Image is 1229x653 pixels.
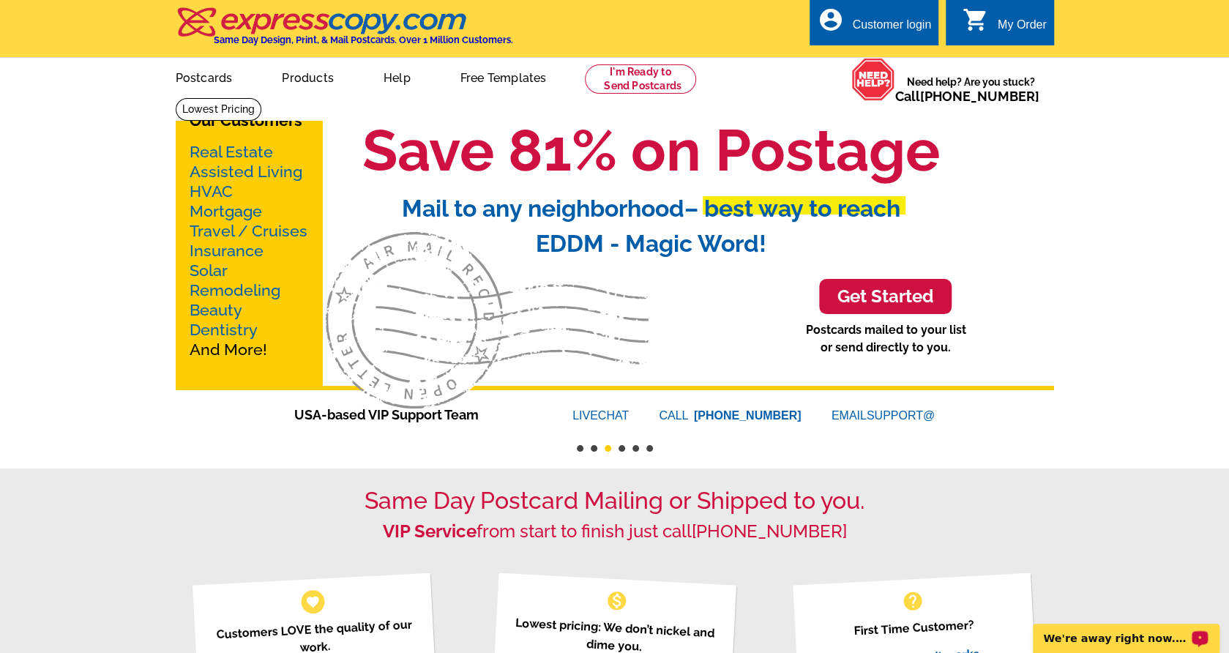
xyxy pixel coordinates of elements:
[806,321,966,357] p: Postcards mailed to your list or send directly to you.
[402,195,900,257] span: Mail to any neighborhood EDDM - Magic Word!
[817,7,843,33] i: account_circle
[895,89,1039,104] span: Call
[214,34,513,45] h4: Same Day Design, Print, & Mail Postcards. Over 1 Million Customers.
[190,182,233,201] a: HVAC
[1023,607,1229,653] iframe: LiveChat chat widget
[998,18,1047,39] div: My Order
[692,520,847,542] a: [PHONE_NUMBER]
[577,445,583,452] button: 1 of 6
[605,445,611,452] button: 3 of 6
[190,142,308,359] p: And More!
[684,195,900,222] span: – best way to reach
[572,409,629,422] a: LIVECHAT
[190,222,307,240] a: Travel / Cruises
[605,589,628,613] span: monetization_on
[383,520,477,542] strong: VIP Service
[901,589,924,613] span: help
[694,409,802,422] a: [PHONE_NUMBER]
[190,163,302,181] a: Assisted Living
[190,242,264,260] a: Insurance
[819,279,952,315] a: Get Started
[190,301,242,319] a: Beauty
[326,232,649,409] img: third-slide.svg
[249,116,1054,185] h1: Save 81% on Postage
[305,594,320,609] span: favorite
[152,59,256,94] a: Postcards
[176,487,1054,515] h1: Same Day Postcard Mailing or Shipped to you.
[963,16,1047,34] a: shopping_cart My Order
[632,445,639,452] button: 5 of 6
[619,445,625,452] button: 4 of 6
[190,321,258,339] a: Dentistry
[360,59,434,94] a: Help
[852,18,931,39] div: Customer login
[591,445,597,452] button: 2 of 6
[963,7,989,33] i: shopping_cart
[190,202,262,220] a: Mortgage
[851,58,895,101] img: help
[659,407,690,425] font: CALL
[920,89,1039,104] a: [PHONE_NUMBER]
[832,409,935,422] a: EMAILSUPPORT@
[190,143,273,161] a: Real Estate
[811,613,1017,642] p: First Time Customer?
[258,59,357,94] a: Products
[437,59,570,94] a: Free Templates
[867,409,935,422] font: SUPPORT@
[190,261,228,280] a: Solar
[176,521,1054,542] h2: from start to finish just call
[837,286,933,307] h3: Get Started
[190,281,280,299] a: Remodeling
[895,75,1047,104] span: Need help? Are you stuck?
[294,405,528,425] span: USA-based VIP Support Team
[817,16,931,34] a: account_circle Customer login
[646,445,653,452] button: 6 of 6
[176,18,513,45] a: Same Day Design, Print, & Mail Postcards. Over 1 Million Customers.
[572,409,598,422] font: LIVE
